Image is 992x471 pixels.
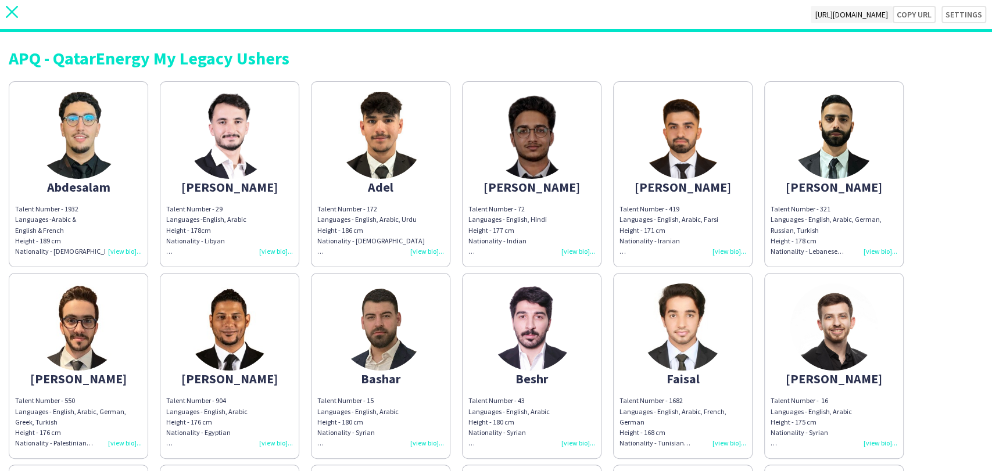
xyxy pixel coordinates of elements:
span: Talent Number - 172 [317,204,377,213]
img: thumb-76f2cc35-27c9-4841-ba5a-f65f1dcadd36.png [488,283,575,371]
span: Nationality - Libyan [166,236,225,245]
span: Talent Number - 321 Languages - English, Arabic, German, Russian, Turkish Height - 178 cm Nationa... [771,204,882,256]
span: Talent Number - 1932 Languages - [15,204,78,224]
img: thumb-ace43f9a-4a33-4f9e-8fd1-44a869316920.png [488,92,575,179]
img: thumb-496e2a89-a99d-47c4-93e3-aa2961131a26.png [790,92,878,179]
span: Talent Number - 419 Languages - English, Arabic, Farsi Height - 171 cm Nationality - Iranian [619,204,718,256]
span: Talent Number - 72 Languages - English, Hindi Height - 177 cm [468,204,547,234]
button: Copy url [893,6,936,23]
img: thumb-e29815ac-9fad-42b3-a9ff-ead81f74f854.png [337,283,424,371]
div: [PERSON_NAME] [166,182,293,192]
div: Nationality - Egyptian [166,427,293,438]
img: thumb-66433abf964a2.jpeg [186,283,273,371]
span: Arabic & [52,215,76,224]
span: Talent Number - 550 Languages - English, Arabic, German, Greek, Turkish Height - 176 cm [15,396,126,437]
div: Languages - English, Arabic [166,407,293,417]
span: Nationality - Indian [468,236,527,245]
div: Talent Number - 904 [166,396,293,406]
div: [PERSON_NAME] [15,373,142,384]
div: Abdesalam [15,182,142,192]
div: Faisal [619,373,746,384]
div: APQ - QatarEnergy My Legacy Ushers [9,49,983,67]
span: [URL][DOMAIN_NAME] [811,6,893,23]
div: [PERSON_NAME] [771,373,897,384]
div: Height - 176 cm [166,417,293,427]
div: Height - 189 cm Nationality - [DEMOGRAPHIC_DATA] [15,204,142,257]
img: thumb-6246b77a3f230.jpeg [639,283,726,371]
span: Nationality - Tunisian [619,438,690,447]
img: thumb-4fa14601-da58-45c5-b49c-459bae7ad0f8.png [35,92,122,179]
span: Talent Number - 1682 [619,396,683,405]
div: [PERSON_NAME] [468,182,595,192]
span: English, Arabic [203,215,246,224]
div: [PERSON_NAME] [771,182,897,192]
div: Bashar [317,373,444,384]
div: [PERSON_NAME] [619,182,746,192]
span: Nationality - Palestinian [15,438,93,447]
img: thumb-66f4723a4b9e6.jpeg [35,283,122,371]
img: thumb-6f468c74-4645-40a4-a044-d0cb2bae7fce.png [186,92,273,179]
div: Beshr [468,373,595,384]
span: Languages - English, Arabic, Urdu Height - 186 cm [317,215,417,234]
span: Talent Number - 29 Languages - [166,204,223,224]
span: Talent Number - 16 Languages - English, Arabic Height - 175 cm Nationality - Syrian [771,396,852,447]
img: thumb-65d701dc3ac5f.png [639,92,726,179]
button: Settings [941,6,986,23]
div: English & French [15,225,142,236]
span: Languages - English, Arabic, French, German [619,407,726,426]
img: thumb-ae910882-345d-493f-8f15-6172bdb49d93.png [790,283,878,371]
span: Height - 178cm [166,226,211,235]
span: Nationality - [DEMOGRAPHIC_DATA] [317,236,425,245]
div: Adel [317,182,444,192]
span: Talent Number - 15 Languages - English, Arabic Height - 180 cm Nationality - Syrian [317,396,399,447]
span: Talent Number - 43 Languages - English, Arabic Height - 180 cm Nationality - Syrian [468,396,550,447]
span: Height - 168 cm [619,428,665,437]
img: thumb-6665b35a09934.jpeg [337,92,424,179]
div: [PERSON_NAME] [166,373,293,384]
